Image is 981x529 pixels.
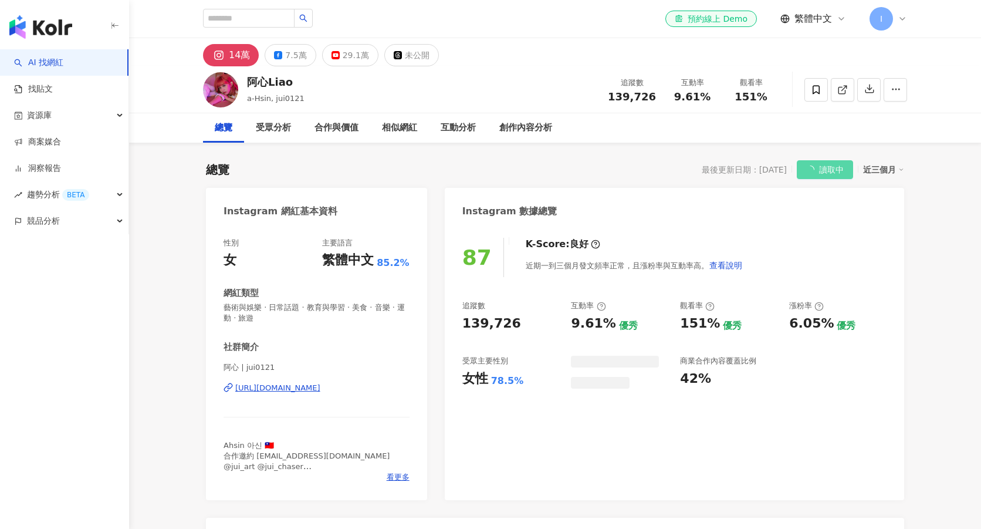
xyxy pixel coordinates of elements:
[674,91,711,103] span: 9.61%
[224,205,337,218] div: Instagram 網紅基本資料
[735,91,767,103] span: 151%
[382,121,417,135] div: 相似網紅
[709,261,742,270] span: 查看說明
[203,44,259,66] button: 14萬
[670,77,715,89] div: 互動率
[256,121,291,135] div: 受眾分析
[819,161,844,180] span: 讀取中
[27,102,52,129] span: 資源庫
[247,94,305,103] span: a-Hsin, jui0121
[680,301,715,311] div: 觀看率
[680,315,720,333] div: 151%
[224,238,239,248] div: 性別
[224,251,236,269] div: 女
[665,11,757,27] a: 預約線上 Demo
[863,162,904,177] div: 近三個月
[680,370,711,388] div: 42%
[377,257,410,269] span: 85.2%
[462,315,521,333] div: 139,726
[314,121,358,135] div: 合作與價值
[215,121,232,135] div: 總覽
[9,15,72,39] img: logo
[619,319,638,332] div: 優秀
[462,370,488,388] div: 女性
[14,83,53,95] a: 找貼文
[299,14,307,22] span: search
[235,383,320,393] div: [URL][DOMAIN_NAME]
[499,121,552,135] div: 創作內容分析
[224,362,410,373] span: 阿心 | jui0121
[608,90,656,103] span: 139,726
[441,121,476,135] div: 互動分析
[224,287,259,299] div: 網紅類型
[570,238,588,251] div: 良好
[62,189,89,201] div: BETA
[462,356,508,366] div: 受眾主要性別
[224,341,259,353] div: 社群簡介
[794,12,832,25] span: 繁體中文
[285,47,306,63] div: 7.5萬
[789,301,824,311] div: 漲粉率
[405,47,429,63] div: 未公開
[462,245,492,269] div: 87
[491,375,524,388] div: 78.5%
[229,47,250,63] div: 14萬
[14,191,22,199] span: rise
[27,208,60,234] span: 競品分析
[14,57,63,69] a: searchAI 找網紅
[675,13,747,25] div: 預約線上 Demo
[571,315,615,333] div: 9.61%
[322,238,353,248] div: 主要語言
[608,77,656,89] div: 追蹤數
[797,160,853,179] button: 讀取中
[224,383,410,393] a: [URL][DOMAIN_NAME]
[702,165,787,174] div: 最後更新日期：[DATE]
[837,319,855,332] div: 優秀
[224,441,390,482] span: Ahsin 아신 🇹🇼 合作邀約 [EMAIL_ADDRESS][DOMAIN_NAME] @jui_art @jui_chaser ❄️樂米製冷風扇團購中～8/20
[526,238,600,251] div: K-Score :
[384,44,439,66] button: 未公開
[387,472,410,483] span: 看更多
[224,302,410,324] span: 藝術與娛樂 · 日常話題 · 教育與學習 · 美食 · 音樂 · 運動 · 旅遊
[14,163,61,174] a: 洞察報告
[14,136,61,148] a: 商案媒合
[680,356,756,366] div: 商業合作內容覆蓋比例
[709,254,743,277] button: 查看說明
[729,77,773,89] div: 觀看率
[806,166,814,174] span: loading
[789,315,834,333] div: 6.05%
[322,44,378,66] button: 29.1萬
[462,205,557,218] div: Instagram 數據總覽
[526,254,743,277] div: 近期一到三個月發文頻率正常，且漲粉率與互動率高。
[880,12,882,25] span: I
[723,319,742,332] div: 優秀
[322,251,374,269] div: 繁體中文
[462,301,485,311] div: 追蹤數
[203,72,238,107] img: KOL Avatar
[247,75,305,89] div: 阿心Liao
[571,301,605,311] div: 互動率
[206,161,229,178] div: 總覽
[343,47,369,63] div: 29.1萬
[27,181,89,208] span: 趨勢分析
[265,44,316,66] button: 7.5萬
